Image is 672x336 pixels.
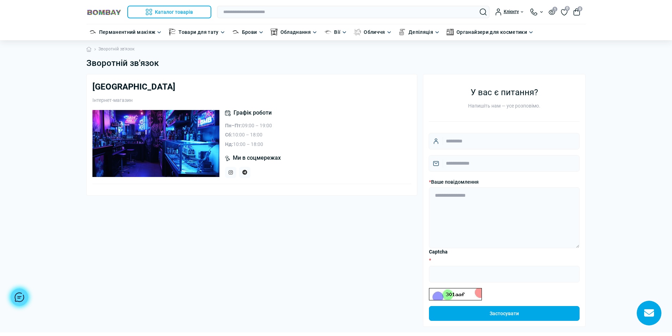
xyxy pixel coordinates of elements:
[456,28,527,36] a: Органайзери для косметики
[429,102,580,110] div: Напишіть нам — усе розповімо.
[429,306,580,321] button: Застосувати
[565,6,570,11] span: 0
[447,29,454,36] img: Органайзери для косметики
[552,7,557,12] span: 1
[280,28,311,36] a: Обладнання
[334,28,340,36] a: Вії
[577,6,582,11] span: 0
[549,9,555,15] button: 1
[354,29,361,36] img: Обличчя
[324,29,331,36] img: Вії
[399,29,406,36] img: Депіляція
[225,155,412,161] div: Ми в соцмережах
[429,248,580,256] legend: Captcha
[225,131,272,139] li: 10:00 – 18:00
[408,28,433,36] a: Депіляція
[99,28,156,36] a: Перманентний макіяж
[480,8,487,16] button: Search
[91,46,134,53] li: Зворотній зв'язок
[127,6,211,18] button: Каталог товарів
[225,141,233,147] b: Нд:
[178,28,218,36] a: Товари для тату
[561,8,568,16] a: 0
[86,9,122,16] img: BOMBAY
[92,80,412,93] div: [GEOGRAPHIC_DATA]
[429,133,580,149] input: Username
[225,123,242,128] b: Пн–Пт:
[573,8,580,16] button: 0
[225,110,272,116] div: Графік роботи
[86,40,586,58] nav: breadcrumb
[225,132,232,138] b: Сб:
[89,29,96,36] img: Перманентний макіяж
[92,96,412,104] div: Інтернет-магазин
[271,29,278,36] img: Обладнання
[364,28,385,36] a: Обличчя
[92,110,219,177] img: BOMBAY
[86,58,586,68] h1: Зворотній зв'язок
[429,86,580,102] div: У вас є питання?
[429,178,479,187] label: Ваше повідомлення
[232,29,239,36] img: Брови
[429,155,580,172] input: email
[225,122,272,129] li: 09:00 – 19:00
[242,28,257,36] a: Брови
[225,140,272,148] li: 10:00 – 18:00
[169,29,176,36] img: Товари для тату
